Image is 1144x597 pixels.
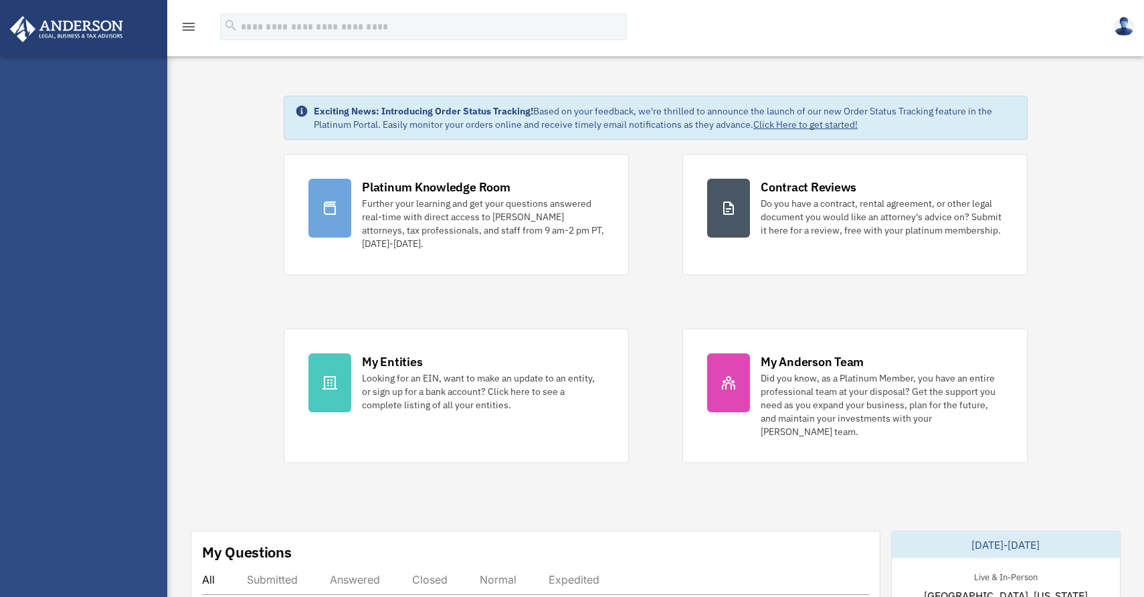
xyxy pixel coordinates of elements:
[761,353,864,370] div: My Anderson Team
[892,531,1121,558] div: [DATE]-[DATE]
[761,197,1003,237] div: Do you have a contract, rental agreement, or other legal document you would like an attorney's ad...
[1114,17,1134,36] img: User Pic
[362,179,510,195] div: Platinum Knowledge Room
[247,573,298,586] div: Submitted
[963,569,1048,583] div: Live & In-Person
[202,573,215,586] div: All
[480,573,516,586] div: Normal
[549,573,599,586] div: Expedited
[362,197,604,250] div: Further your learning and get your questions answered real-time with direct access to [PERSON_NAM...
[412,573,448,586] div: Closed
[314,105,533,117] strong: Exciting News: Introducing Order Status Tracking!
[362,353,422,370] div: My Entities
[362,371,604,412] div: Looking for an EIN, want to make an update to an entity, or sign up for a bank account? Click her...
[753,118,858,131] a: Click Here to get started!
[314,104,1016,131] div: Based on your feedback, we're thrilled to announce the launch of our new Order Status Tracking fe...
[330,573,380,586] div: Answered
[6,16,127,42] img: Anderson Advisors Platinum Portal
[284,329,629,463] a: My Entities Looking for an EIN, want to make an update to an entity, or sign up for a bank accoun...
[761,179,856,195] div: Contract Reviews
[181,19,197,35] i: menu
[202,542,292,562] div: My Questions
[682,329,1028,463] a: My Anderson Team Did you know, as a Platinum Member, you have an entire professional team at your...
[682,154,1028,275] a: Contract Reviews Do you have a contract, rental agreement, or other legal document you would like...
[284,154,629,275] a: Platinum Knowledge Room Further your learning and get your questions answered real-time with dire...
[181,23,197,35] a: menu
[761,371,1003,438] div: Did you know, as a Platinum Member, you have an entire professional team at your disposal? Get th...
[223,18,238,33] i: search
